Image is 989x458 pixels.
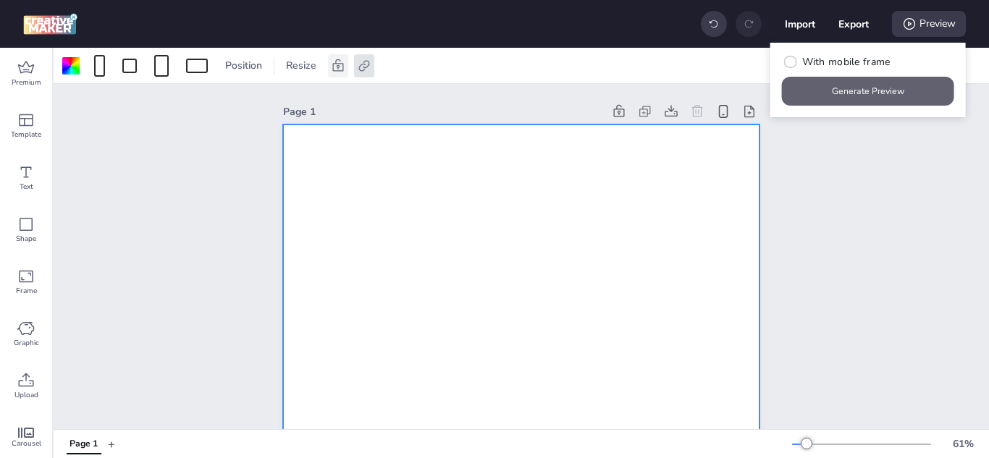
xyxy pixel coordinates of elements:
[20,181,33,192] span: Text
[12,77,41,88] span: Premium
[108,431,115,457] button: +
[14,389,38,401] span: Upload
[11,129,41,140] span: Template
[16,285,37,297] span: Frame
[782,77,954,106] button: Generate Preview
[23,13,77,35] img: logo Creative Maker
[838,9,869,39] button: Export
[59,431,108,457] div: Tabs
[70,438,98,451] div: Page 1
[16,233,36,245] span: Shape
[14,337,39,349] span: Graphic
[892,11,966,37] div: Preview
[802,54,891,69] span: With mobile frame
[785,9,815,39] button: Import
[222,58,265,73] span: Position
[12,438,41,449] span: Carousel
[283,58,319,73] span: Resize
[283,104,604,119] div: Page 1
[946,436,980,451] div: 61 %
